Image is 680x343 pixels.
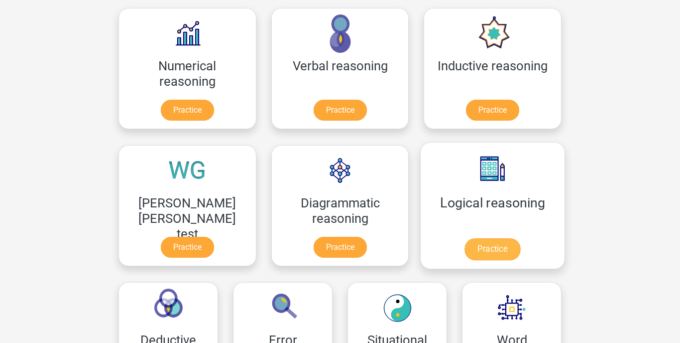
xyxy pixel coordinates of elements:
[161,100,214,121] a: Practice
[466,100,519,121] a: Practice
[464,238,520,260] a: Practice
[314,100,367,121] a: Practice
[314,237,367,258] a: Practice
[161,237,214,258] a: Practice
